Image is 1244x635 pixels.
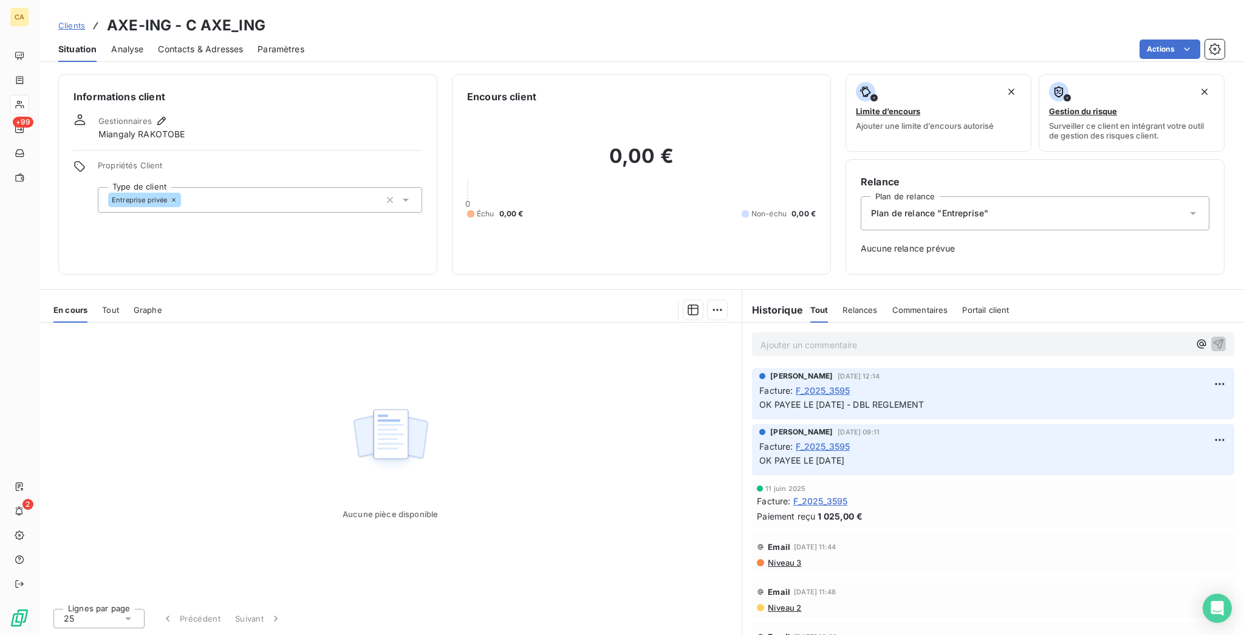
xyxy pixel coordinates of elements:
[861,174,1209,189] h6: Relance
[765,485,805,492] span: 11 juin 2025
[112,196,168,204] span: Entreprise privée
[22,499,33,510] span: 2
[794,543,836,551] span: [DATE] 11:44
[1049,121,1214,140] span: Surveiller ce client en intégrant votre outil de gestion des risques client.
[793,495,848,507] span: F_2025_3595
[759,399,924,410] span: OK PAYEE LE [DATE] - DBL REGLEMENT
[770,371,833,382] span: [PERSON_NAME]
[107,15,265,36] h3: AXE-ING - C AXE_ING
[838,428,880,436] span: [DATE] 09:11
[111,43,143,55] span: Analyse
[871,207,988,219] span: Plan de relance "Entreprise"
[98,128,185,140] span: Miangaly RAKOTOBE
[98,160,422,177] span: Propriétés Client
[818,510,863,523] span: 1 025,00 €
[465,199,470,208] span: 0
[796,440,850,453] span: F_2025_3595
[343,509,438,519] span: Aucune pièce disponible
[861,242,1209,255] span: Aucune relance prévue
[751,208,787,219] span: Non-échu
[1049,106,1117,116] span: Gestion du risque
[98,116,152,126] span: Gestionnaires
[767,558,801,568] span: Niveau 3
[228,606,289,631] button: Suivant
[742,303,803,317] h6: Historique
[794,588,836,596] span: [DATE] 11:48
[962,305,1009,315] span: Portail client
[181,194,191,205] input: Ajouter une valeur
[1039,74,1225,152] button: Gestion du risqueSurveiller ce client en intégrant votre outil de gestion des risques client.
[856,106,920,116] span: Limite d’encours
[856,121,994,131] span: Ajouter une limite d’encours autorisé
[58,21,85,30] span: Clients
[134,305,162,315] span: Graphe
[158,43,243,55] span: Contacts & Adresses
[1203,594,1232,623] div: Open Intercom Messenger
[810,305,829,315] span: Tout
[53,305,87,315] span: En cours
[846,74,1031,152] button: Limite d’encoursAjouter une limite d’encours autorisé
[791,208,816,219] span: 0,00 €
[352,402,429,478] img: Empty state
[467,89,536,104] h6: Encours client
[757,495,790,507] span: Facture :
[499,208,524,219] span: 0,00 €
[477,208,494,219] span: Échu
[767,603,801,613] span: Niveau 2
[768,542,790,552] span: Email
[796,384,850,397] span: F_2025_3595
[842,305,877,315] span: Relances
[1140,39,1200,59] button: Actions
[770,427,833,438] span: [PERSON_NAME]
[73,89,422,104] h6: Informations client
[757,510,815,523] span: Paiement reçu
[768,587,790,597] span: Email
[838,372,880,380] span: [DATE] 12:14
[759,440,793,453] span: Facture :
[13,117,33,128] span: +99
[64,613,74,625] span: 25
[58,19,85,32] a: Clients
[759,455,844,465] span: OK PAYEE LE [DATE]
[759,384,793,397] span: Facture :
[467,144,816,180] h2: 0,00 €
[58,43,97,55] span: Situation
[10,7,29,27] div: CA
[892,305,948,315] span: Commentaires
[102,305,119,315] span: Tout
[258,43,304,55] span: Paramètres
[154,606,228,631] button: Précédent
[10,608,29,628] img: Logo LeanPay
